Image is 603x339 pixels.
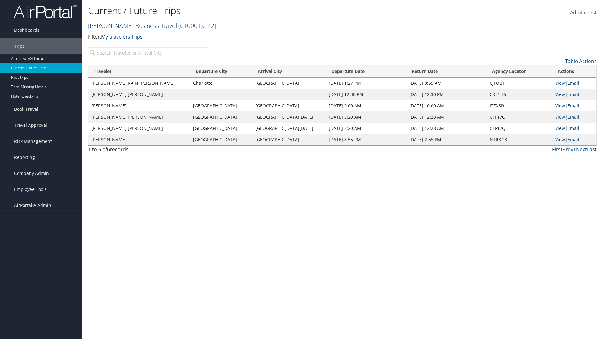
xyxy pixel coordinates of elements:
a: Email [568,80,579,86]
th: Arrival City: activate to sort column ascending [252,65,325,78]
a: Email [568,91,579,97]
td: [GEOGRAPHIC_DATA] [252,134,325,145]
td: | [552,111,596,123]
a: View [555,114,565,120]
td: [GEOGRAPHIC_DATA] [190,100,252,111]
td: CK21H6 [486,89,552,100]
a: My travelers trips [101,33,143,40]
a: [PERSON_NAME] Business Travel [88,21,216,30]
td: C1F17Q [486,111,552,123]
td: [PERSON_NAME] RAIN [PERSON_NAME] [88,78,190,89]
td: [DATE] 5:20 AM [326,123,406,134]
span: Dashboards [14,22,40,38]
span: Admin Test [570,9,597,16]
td: [DATE] 8:55 PM [326,134,406,145]
th: Departure Date: activate to sort column descending [326,65,406,78]
td: Charlotte [190,78,252,89]
a: Prev [562,146,573,153]
td: CJFQBT [486,78,552,89]
th: Actions [552,65,596,78]
a: Email [568,103,579,109]
span: ( C10001 ) [178,21,203,30]
a: First [552,146,562,153]
td: [PERSON_NAME] [88,100,190,111]
a: Next [576,146,587,153]
div: 1 to 6 of records [88,146,208,156]
th: Return Date: activate to sort column ascending [406,65,486,78]
td: ITZXSD [486,100,552,111]
a: Table Actions [565,58,597,65]
td: [GEOGRAPHIC_DATA] [190,111,252,123]
a: View [555,103,565,109]
h1: Current / Future Trips [88,4,427,17]
a: Email [568,114,579,120]
td: [GEOGRAPHIC_DATA] [190,123,252,134]
td: [DATE] 12:30 PM [406,89,486,100]
a: View [555,80,565,86]
span: Reporting [14,149,35,165]
td: [DATE] 9:00 AM [326,100,406,111]
td: [DATE] 5:20 AM [326,111,406,123]
span: Book Travel [14,101,38,117]
td: [PERSON_NAME] [PERSON_NAME] [88,89,190,100]
a: View [555,137,565,143]
a: View [555,91,565,97]
span: Company Admin [14,165,49,181]
td: | [552,134,596,145]
span: Risk Management [14,133,52,149]
td: [GEOGRAPHIC_DATA][DATE] [252,111,325,123]
span: AirPortal® Admin [14,197,51,213]
input: Search Traveler or Arrival City [88,47,208,58]
th: Departure City: activate to sort column ascending [190,65,252,78]
a: 1 [573,146,576,153]
td: | [552,123,596,134]
td: | [552,78,596,89]
span: Travel Approval [14,117,47,133]
th: Agency Locator: activate to sort column ascending [486,65,552,78]
td: [GEOGRAPHIC_DATA][DATE] [252,123,325,134]
a: Email [568,125,579,131]
span: 6 [107,146,110,153]
td: [PERSON_NAME] [88,134,190,145]
td: [PERSON_NAME] [PERSON_NAME] [88,123,190,134]
p: Filter: [88,33,427,41]
td: [PERSON_NAME] [PERSON_NAME] [88,111,190,123]
img: airportal-logo.png [14,4,77,19]
td: | [552,100,596,111]
td: [DATE] 12:28 AM [406,111,486,123]
td: [DATE] 1:27 PM [326,78,406,89]
td: [GEOGRAPHIC_DATA] [252,78,325,89]
td: [DATE] 10:00 AM [406,100,486,111]
td: [DATE] 2:55 PM [406,134,486,145]
span: , [ 72 ] [203,21,216,30]
td: [DATE] 12:30 PM [326,89,406,100]
td: [GEOGRAPHIC_DATA] [252,100,325,111]
span: Trips [14,38,25,54]
a: Email [568,137,579,143]
span: Employee Tools [14,181,47,197]
td: [DATE] 8:55 AM [406,78,486,89]
a: Last [587,146,597,153]
td: | [552,89,596,100]
a: Admin Test [570,3,597,23]
td: [DATE] 12:28 AM [406,123,486,134]
td: C1F17Q [486,123,552,134]
td: NTRKGK [486,134,552,145]
a: View [555,125,565,131]
th: Traveler: activate to sort column ascending [88,65,190,78]
td: [GEOGRAPHIC_DATA] [190,134,252,145]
